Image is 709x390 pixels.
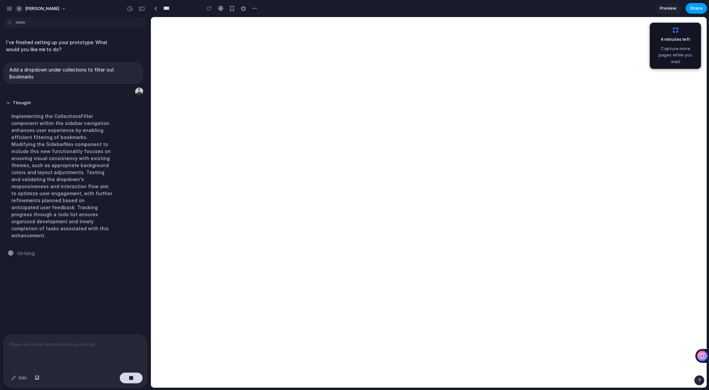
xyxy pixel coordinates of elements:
[654,45,697,65] span: Capture more pages while you wait
[6,109,118,243] div: Implementing the CollectionsFilter component within the sidebar navigation enhances user experien...
[13,3,70,14] button: [PERSON_NAME]
[686,3,707,14] button: Share
[660,5,677,12] span: Preview
[9,66,137,80] p: Add a dropdown under collections to filter out Bookmarks
[655,3,682,14] a: Preview
[25,5,59,12] span: [PERSON_NAME]
[17,250,35,257] span: Untang
[690,5,703,12] span: Share
[655,36,690,43] span: 4 minutes left
[6,39,118,53] p: I've finished setting up your prototype. What would you like me to do?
